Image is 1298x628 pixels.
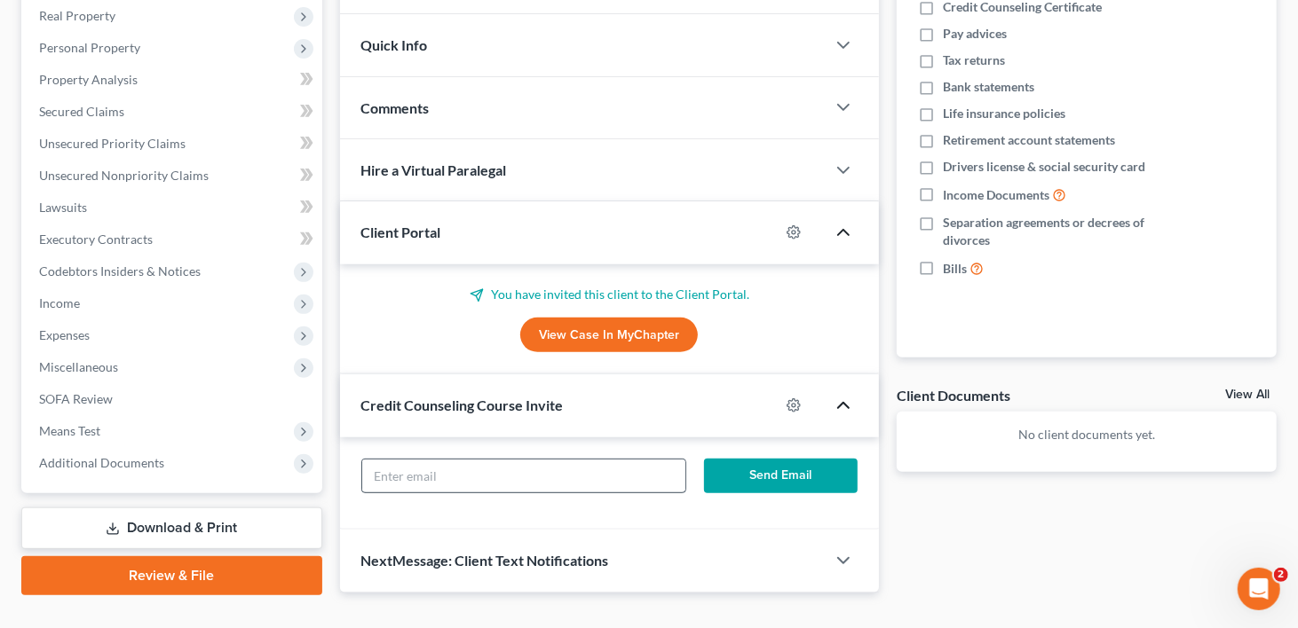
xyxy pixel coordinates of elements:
[25,192,322,224] a: Lawsuits
[39,391,113,406] span: SOFA Review
[911,426,1262,444] p: No client documents yet.
[943,131,1115,149] span: Retirement account statements
[21,507,322,549] a: Download & Print
[39,8,115,23] span: Real Property
[39,168,209,183] span: Unsecured Nonpriority Claims
[943,158,1145,176] span: Drivers license & social security card
[39,136,186,151] span: Unsecured Priority Claims
[25,383,322,415] a: SOFA Review
[362,459,685,493] input: Enter email
[943,25,1007,43] span: Pay advices
[39,232,153,247] span: Executory Contracts
[39,295,80,310] span: Income
[897,386,1010,404] div: Client Documents
[361,396,564,413] span: Credit Counseling Course Invite
[361,286,858,303] p: You have invited this client to the Client Portal.
[361,224,441,240] span: Client Portal
[39,423,100,438] span: Means Test
[39,263,201,279] span: Codebtors Insiders & Notices
[1225,389,1270,401] a: View All
[1238,568,1280,610] iframe: Intercom live chat
[25,96,322,128] a: Secured Claims
[39,359,118,374] span: Miscellaneous
[943,51,1005,69] span: Tax returns
[25,128,322,160] a: Unsecured Priority Claims
[39,104,124,119] span: Secured Claims
[39,327,90,342] span: Expenses
[520,318,698,353] a: View Case in MyChapter
[39,200,87,215] span: Lawsuits
[25,64,322,96] a: Property Analysis
[943,260,967,278] span: Bills
[704,459,858,494] button: Send Email
[25,160,322,192] a: Unsecured Nonpriority Claims
[943,214,1167,249] span: Separation agreements or decrees of divorces
[39,72,138,87] span: Property Analysis
[25,224,322,255] a: Executory Contracts
[21,556,322,595] a: Review & File
[361,552,609,569] span: NextMessage: Client Text Notifications
[39,455,164,470] span: Additional Documents
[361,99,430,116] span: Comments
[943,186,1049,204] span: Income Documents
[361,161,507,178] span: Hire a Virtual Paralegal
[39,40,140,55] span: Personal Property
[1274,568,1288,582] span: 2
[361,36,428,53] span: Quick Info
[943,78,1034,96] span: Bank statements
[943,105,1065,122] span: Life insurance policies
